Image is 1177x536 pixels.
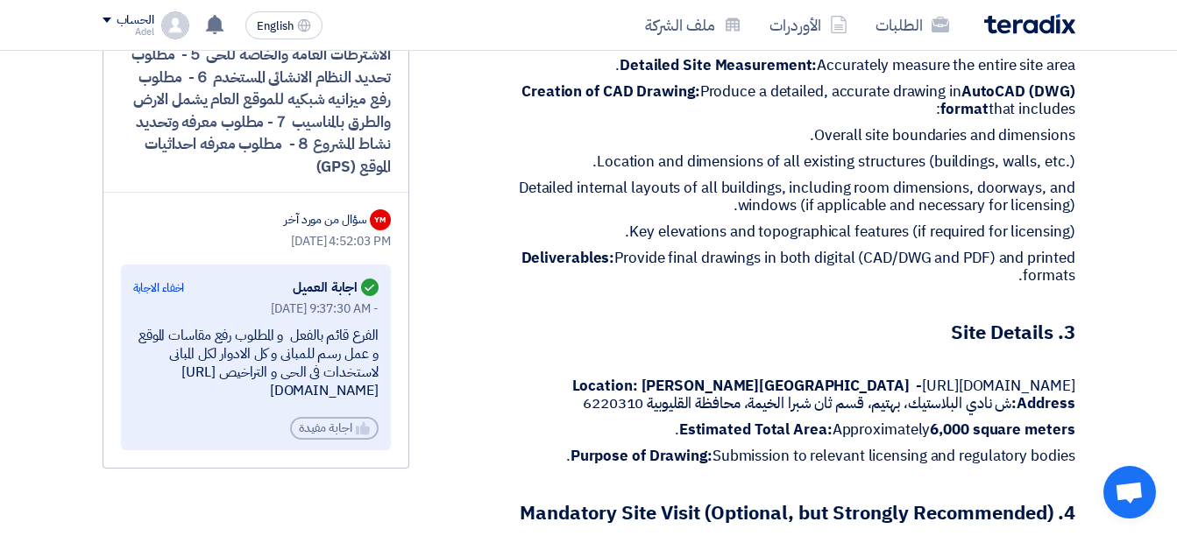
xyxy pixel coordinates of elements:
img: profile_test.png [161,11,189,39]
a: الطلبات [861,4,963,46]
strong: Estimated Total Area: [679,419,833,441]
div: YM [370,209,391,230]
img: Teradix logo [984,14,1075,34]
p: Provide final drawings in both digital (CAD/DWG and PDF) and printed formats. [479,250,1075,285]
span: English [257,20,294,32]
p: Submission to relevant licensing and regulatory bodies. [479,448,1075,465]
p: Key elevations and topographical features (if required for licensing). [479,223,1075,241]
div: اخفاء الاجابة [133,279,185,297]
p: Overall site boundaries and dimensions. [479,127,1075,145]
strong: Creation of CAD Drawing: [521,81,700,102]
p: [URL][DOMAIN_NAME] ش نادي البلاستيك، بهتيم، قسم ثان شبرا الخيمة، محافظة القليوبية 6220310 [479,377,1075,413]
strong: 4. Mandatory Site Visit (Optional, but Strongly Recommended) [520,498,1075,527]
strong: 3. Site Details [951,318,1075,347]
div: Adel [103,27,154,37]
div: الحساب [117,13,154,28]
div: اجابة مفيدة [290,417,379,440]
p: Detailed internal layouts of all buildings, including room dimensions, doorways, and windows (if ... [479,180,1075,215]
strong: Address: [1011,392,1074,414]
p: Accurately measure the entire site area. [479,57,1075,74]
strong: Purpose of Drawing: [571,445,713,467]
a: ملف الشركة [631,4,755,46]
p: Location and dimensions of all existing structures (buildings, walls, etc.). [479,153,1075,171]
div: [DATE] 4:52:03 PM [121,232,391,250]
strong: Detailed Site Measurement: [620,54,817,76]
div: سؤال من مورد آخر [284,210,365,229]
div: [DATE] 9:37:30 AM - [133,300,379,318]
a: الأوردرات [755,4,861,46]
strong: Deliverables: [521,247,615,269]
div: Open chat [1103,466,1156,518]
p: Produce a detailed, accurate drawing in that includes: [479,83,1075,118]
strong: AutoCAD (DWG) format [940,81,1074,120]
p: Approximately . [479,421,1075,439]
button: English [245,11,323,39]
strong: 6,000 square meters [930,419,1074,441]
div: اجابة العميل [293,275,379,300]
div: الفرع قائم بالفعل و المطلوب رفع مقاسات الموقع و عمل رسم للمبانى و كل الادوار لكل المبانى لاستخدات... [133,327,379,399]
strong: Location: [PERSON_NAME][GEOGRAPHIC_DATA] - [572,375,923,397]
